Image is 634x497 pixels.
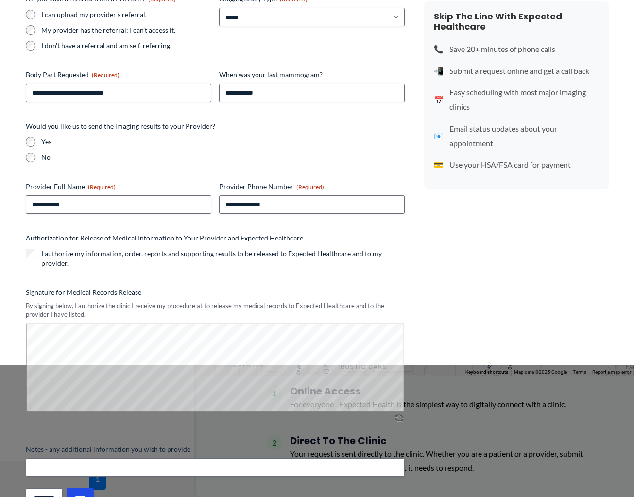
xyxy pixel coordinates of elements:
[41,25,211,35] label: My provider has the referral; I can't access it.
[434,64,444,78] span: 📲
[26,70,211,80] label: Body Part Requested
[26,182,211,191] label: Provider Full Name
[434,157,444,172] span: 💳
[434,157,599,172] li: Use your HSA/FSA card for payment
[434,42,444,56] span: 📞
[41,41,211,51] label: I don't have a referral and am self-referring.
[26,288,405,297] label: Signature for Medical Records Release
[41,249,405,268] label: I authorize my information, order, reports and supporting results to be released to Expected Heal...
[41,10,211,19] label: I can upload my provider's referral.
[26,445,405,454] label: Notes - any additional information you wish to provide
[26,121,215,131] legend: Would you like us to send the imaging results to your Provider?
[434,64,599,78] li: Submit a request online and get a call back
[88,183,116,190] span: (Required)
[434,85,599,114] li: Easy scheduling with most major imaging clinics
[393,413,405,423] img: Clear Signature
[26,301,405,319] div: By signing below, I authorize the clinic I receive my procedure at to release my medical records ...
[26,233,303,243] legend: Authorization for Release of Medical Information to Your Provider and Expected Healthcare
[434,11,599,32] h4: Skip The Line With Expected Healthcare
[296,183,324,190] span: (Required)
[434,129,444,143] span: 📧
[434,42,599,56] li: Save 20+ minutes of phone calls
[41,137,405,147] label: Yes
[434,121,599,150] li: Email status updates about your appointment
[41,153,405,162] label: No
[92,71,120,79] span: (Required)
[219,182,405,191] label: Provider Phone Number
[219,70,405,80] label: When was your last mammogram?
[434,92,444,107] span: 📅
